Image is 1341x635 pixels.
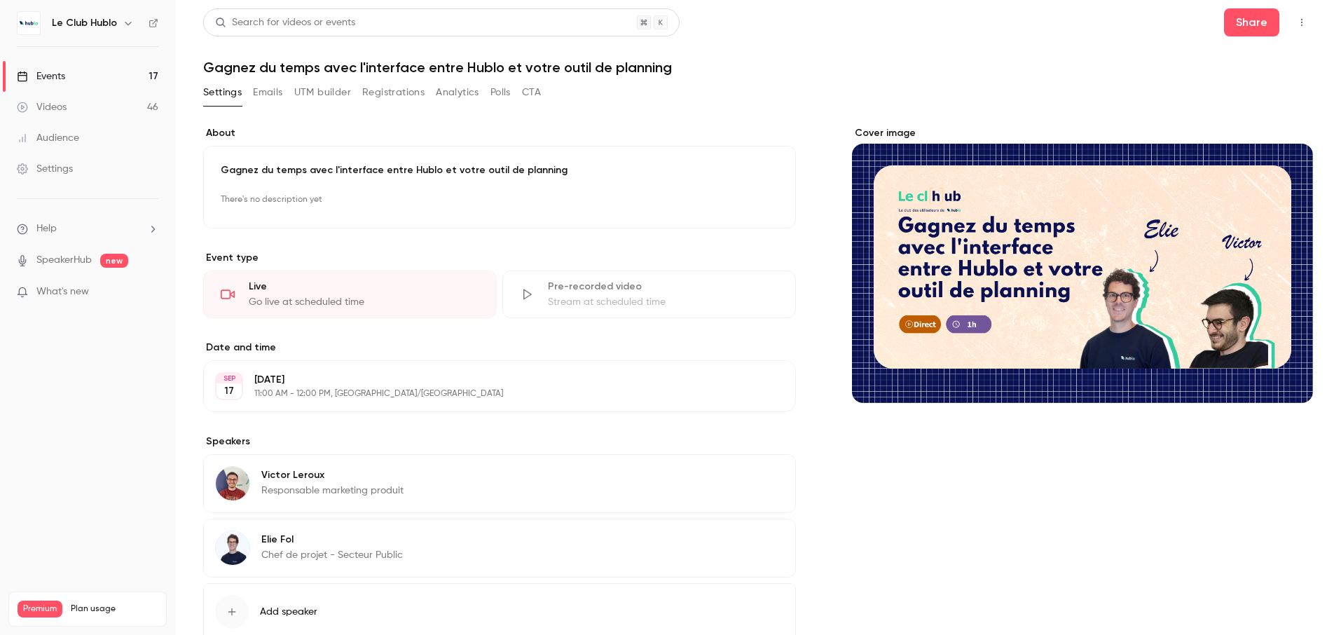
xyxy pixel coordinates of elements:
img: Le Club Hublo [18,12,40,34]
button: Registrations [362,81,425,104]
span: What's new [36,285,89,299]
span: new [100,254,128,268]
button: Share [1224,8,1279,36]
div: Elie FolElie FolChef de projet - Secteur Public [203,519,796,578]
div: Go live at scheduled time [249,295,479,309]
p: There's no description yet [221,189,778,211]
div: Victor LerouxVictor LerouxResponsable marketing produit [203,454,796,513]
p: 17 [224,384,234,398]
iframe: Noticeable Trigger [142,286,158,299]
h1: Gagnez du temps avec l'interface entre Hublo et votre outil de planning [203,59,1313,76]
img: Victor Leroux [216,467,249,500]
div: Pre-recorded videoStream at scheduled time [502,271,796,318]
img: Elie Fol [216,531,249,565]
p: Event type [203,251,796,265]
span: Premium [18,601,62,617]
button: CTA [522,81,541,104]
div: Pre-recorded video [548,280,778,294]
div: Audience [17,131,79,145]
p: Victor Leroux [261,468,404,482]
div: SEP [216,374,242,383]
section: Cover image [852,126,1313,403]
label: About [203,126,796,140]
span: Help [36,221,57,236]
button: Analytics [436,81,479,104]
div: Events [17,69,65,83]
div: Live [249,280,479,294]
button: Settings [203,81,242,104]
div: Search for videos or events [215,15,355,30]
div: Settings [17,162,73,176]
button: Emails [253,81,282,104]
p: Chef de projet - Secteur Public [261,548,403,562]
label: Speakers [203,435,796,449]
p: 11:00 AM - 12:00 PM, [GEOGRAPHIC_DATA]/[GEOGRAPHIC_DATA] [254,388,722,400]
div: LiveGo live at scheduled time [203,271,497,318]
a: SpeakerHub [36,253,92,268]
label: Cover image [852,126,1313,140]
div: Videos [17,100,67,114]
div: Stream at scheduled time [548,295,778,309]
p: [DATE] [254,373,722,387]
span: Plan usage [71,603,158,615]
span: Add speaker [260,605,317,619]
label: Date and time [203,341,796,355]
button: UTM builder [294,81,351,104]
p: Gagnez du temps avec l'interface entre Hublo et votre outil de planning [221,163,778,177]
h6: Le Club Hublo [52,16,117,30]
p: Responsable marketing produit [261,484,404,498]
li: help-dropdown-opener [17,221,158,236]
p: Elie Fol [261,533,403,547]
button: Polls [490,81,511,104]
